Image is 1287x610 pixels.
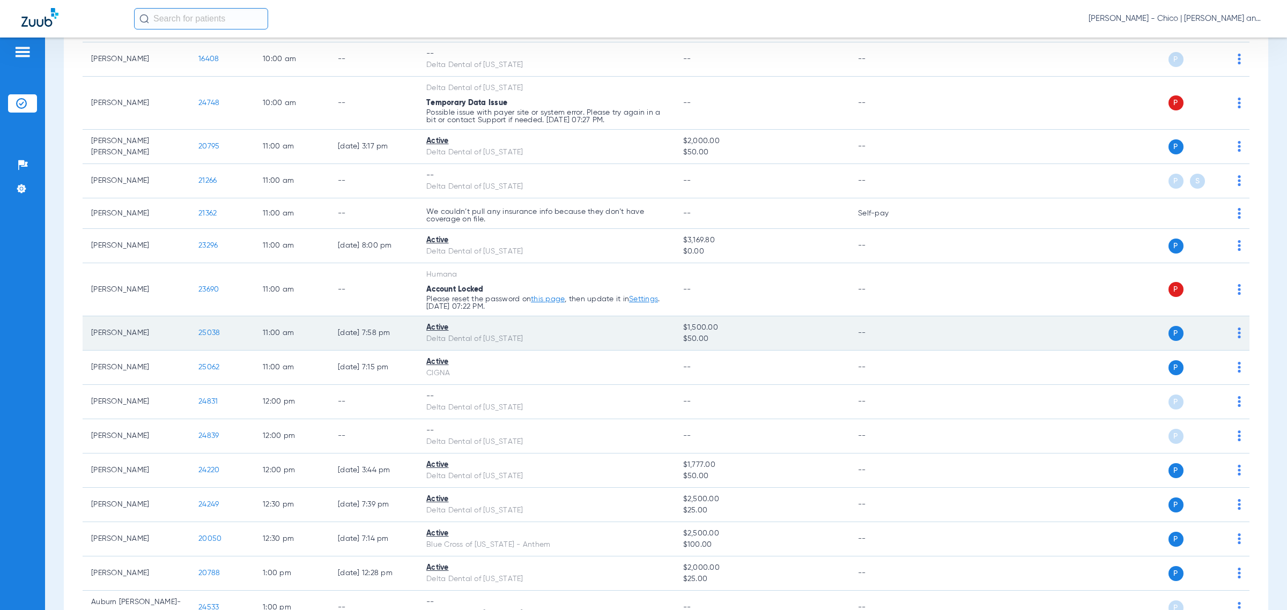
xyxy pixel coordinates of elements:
div: Delta Dental of [US_STATE] [426,436,666,448]
img: group-dot-blue.svg [1238,284,1241,295]
td: -- [849,42,922,77]
span: -- [683,432,691,440]
span: 24220 [198,466,219,474]
span: P [1168,174,1184,189]
img: group-dot-blue.svg [1238,175,1241,186]
div: Active [426,356,666,368]
td: 11:00 AM [254,164,329,198]
img: Zuub Logo [21,8,58,27]
td: [PERSON_NAME] [PERSON_NAME] [83,130,190,164]
div: Active [426,235,666,246]
a: this page [531,295,565,303]
span: $50.00 [683,333,841,345]
div: Active [426,322,666,333]
img: Search Icon [139,14,149,24]
td: 12:30 PM [254,522,329,556]
span: 20788 [198,569,220,577]
td: -- [329,77,418,130]
td: [PERSON_NAME] [83,164,190,198]
span: -- [683,363,691,371]
div: Delta Dental of [US_STATE] [426,246,666,257]
span: -- [683,286,691,293]
td: [DATE] 8:00 PM [329,229,418,263]
img: group-dot-blue.svg [1238,465,1241,475]
div: Humana [426,269,666,280]
span: -- [683,177,691,184]
span: 21266 [198,177,217,184]
td: [DATE] 7:58 PM [329,316,418,351]
td: -- [849,130,922,164]
span: P [1168,282,1184,297]
td: [PERSON_NAME] [83,77,190,130]
td: -- [329,385,418,419]
span: 24831 [198,398,218,405]
div: Delta Dental of [US_STATE] [426,574,666,585]
td: 11:00 AM [254,351,329,385]
div: Blue Cross of [US_STATE] - Anthem [426,539,666,551]
td: 11:00 AM [254,130,329,164]
div: Delta Dental of [US_STATE] [426,333,666,345]
span: P [1168,326,1184,341]
td: -- [329,198,418,229]
span: $25.00 [683,505,841,516]
div: Delta Dental of [US_STATE] [426,59,666,71]
td: [PERSON_NAME] [83,453,190,488]
span: P [1168,95,1184,110]
span: P [1168,429,1184,444]
span: 24839 [198,432,219,440]
td: -- [849,77,922,130]
span: $2,000.00 [683,136,841,147]
span: S [1190,174,1205,189]
div: Active [426,494,666,505]
td: [PERSON_NAME] [83,385,190,419]
span: $50.00 [683,471,841,482]
td: -- [849,351,922,385]
td: 1:00 PM [254,556,329,591]
div: -- [426,425,666,436]
div: Active [426,528,666,539]
td: 12:00 PM [254,385,329,419]
td: -- [849,556,922,591]
td: -- [849,453,922,488]
td: 11:00 AM [254,229,329,263]
span: P [1168,52,1184,67]
td: [PERSON_NAME] [83,42,190,77]
span: P [1168,532,1184,547]
td: [PERSON_NAME] [83,229,190,263]
a: Settings [629,295,658,303]
span: P [1168,139,1184,154]
span: 25062 [198,363,219,371]
td: 12:00 PM [254,419,329,453]
td: 11:00 AM [254,316,329,351]
td: -- [329,263,418,316]
span: $2,500.00 [683,528,841,539]
div: Active [426,459,666,471]
td: -- [849,522,922,556]
td: 11:00 AM [254,198,329,229]
td: [PERSON_NAME] [83,488,190,522]
div: CIGNA [426,368,666,379]
span: P [1168,239,1184,254]
td: -- [849,419,922,453]
span: P [1168,566,1184,581]
span: $2,000.00 [683,562,841,574]
td: -- [849,229,922,263]
img: group-dot-blue.svg [1238,533,1241,544]
img: group-dot-blue.svg [1238,430,1241,441]
img: group-dot-blue.svg [1238,54,1241,64]
td: -- [329,164,418,198]
span: $100.00 [683,539,841,551]
span: P [1168,497,1184,512]
td: [DATE] 7:39 PM [329,488,418,522]
td: -- [849,164,922,198]
span: 23690 [198,286,219,293]
div: -- [426,597,666,608]
div: Delta Dental of [US_STATE] [426,505,666,516]
td: -- [329,42,418,77]
div: -- [426,170,666,181]
p: We couldn’t pull any insurance info because they don’t have coverage on file. [426,208,666,223]
span: -- [683,210,691,217]
img: hamburger-icon [14,46,31,58]
span: P [1168,360,1184,375]
td: -- [849,316,922,351]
